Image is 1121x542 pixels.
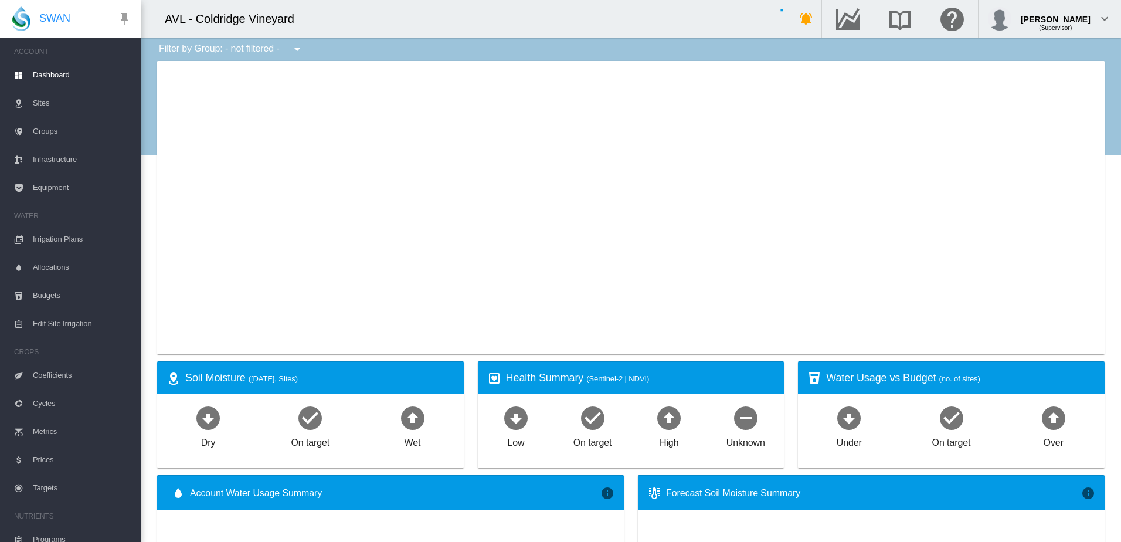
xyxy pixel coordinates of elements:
span: (Supervisor) [1039,25,1072,31]
md-icon: icon-minus-circle [732,404,760,432]
img: profile.jpg [988,7,1011,31]
span: Sites [33,89,131,117]
md-icon: Search the knowledge base [886,12,914,26]
span: Equipment [33,174,131,202]
div: Soil Moisture [185,371,454,385]
span: Targets [33,474,131,502]
md-icon: icon-map-marker-radius [167,371,181,385]
span: Allocations [33,253,131,282]
div: Unknown [726,432,765,449]
md-icon: Go to the Data Hub [834,12,862,26]
div: Over [1044,432,1064,449]
div: [PERSON_NAME] [1021,9,1091,21]
div: Low [507,432,524,449]
md-icon: icon-arrow-up-bold-circle [655,404,683,432]
md-icon: icon-arrow-up-bold-circle [1040,404,1068,432]
span: Edit Site Irrigation [33,310,131,338]
span: Metrics [33,418,131,446]
div: Wet [405,432,421,449]
md-icon: icon-menu-down [290,42,304,56]
button: icon-bell-ring [794,7,818,31]
md-icon: icon-heart-box-outline [487,371,501,385]
span: (no. of sites) [939,374,980,383]
div: Health Summary [506,371,775,385]
span: NUTRIENTS [14,507,131,526]
div: AVL - Coldridge Vineyard [165,11,305,27]
div: Under [837,432,862,449]
span: (Sentinel-2 | NDVI) [586,374,649,383]
md-icon: icon-thermometer-lines [647,486,661,500]
button: icon-menu-down [286,38,309,61]
md-icon: icon-cup-water [807,371,821,385]
span: Budgets [33,282,131,310]
span: ACCOUNT [14,42,131,61]
md-icon: icon-checkbox-marked-circle [937,404,966,432]
span: Groups [33,117,131,145]
md-icon: Click here for help [938,12,966,26]
div: On target [932,432,971,449]
span: Dashboard [33,61,131,89]
span: ([DATE], Sites) [249,374,298,383]
md-icon: icon-chevron-down [1098,12,1112,26]
md-icon: icon-information [600,486,614,500]
span: WATER [14,206,131,225]
div: On target [291,432,329,449]
span: Prices [33,446,131,474]
span: SWAN [39,11,70,26]
md-icon: icon-information [1081,486,1095,500]
md-icon: icon-bell-ring [799,12,813,26]
md-icon: icon-checkbox-marked-circle [579,404,607,432]
div: Dry [201,432,216,449]
div: Water Usage vs Budget [826,371,1095,385]
div: High [660,432,679,449]
md-icon: icon-checkbox-marked-circle [296,404,324,432]
span: Cycles [33,389,131,418]
md-icon: icon-arrow-down-bold-circle [502,404,530,432]
div: On target [573,432,612,449]
div: Forecast Soil Moisture Summary [666,487,1081,500]
span: Irrigation Plans [33,225,131,253]
div: Filter by Group: - not filtered - [150,38,312,61]
span: CROPS [14,343,131,361]
span: Coefficients [33,361,131,389]
img: SWAN-Landscape-Logo-Colour-drop.png [12,6,30,31]
md-icon: icon-water [171,486,185,500]
md-icon: icon-pin [117,12,131,26]
md-icon: icon-arrow-down-bold-circle [194,404,222,432]
span: Infrastructure [33,145,131,174]
span: Account Water Usage Summary [190,487,600,500]
md-icon: icon-arrow-down-bold-circle [835,404,863,432]
md-icon: icon-arrow-up-bold-circle [399,404,427,432]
